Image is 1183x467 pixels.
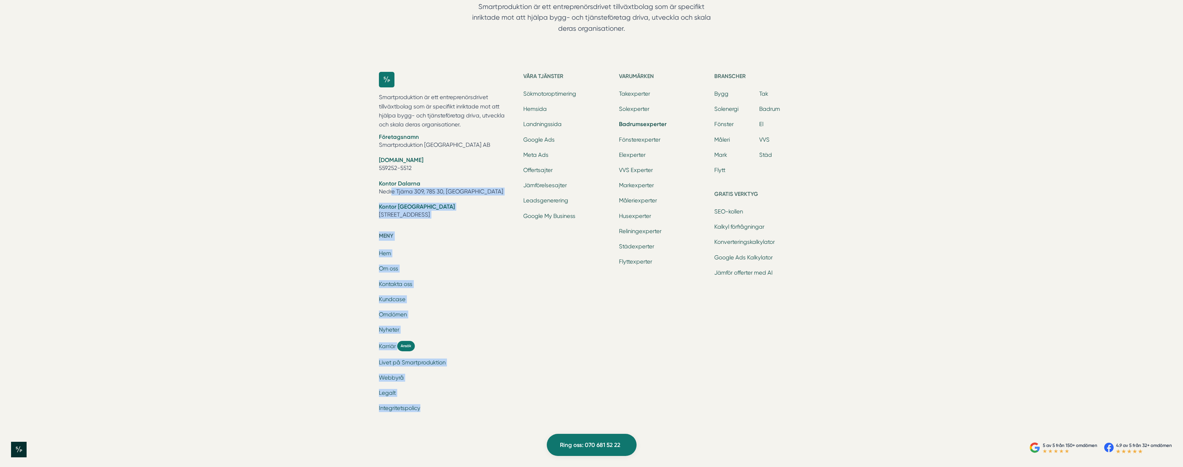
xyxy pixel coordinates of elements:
[379,156,515,174] li: 559252-5512
[714,208,743,215] a: SEO-kollen
[714,72,804,83] h5: Branscher
[379,311,407,318] a: Omdömen
[619,197,657,204] a: Måleriexperter
[379,133,419,140] strong: Företagsnamn
[619,72,709,83] h5: Varumärken
[379,296,406,303] a: Kundcase
[379,390,396,396] a: Legalt
[379,374,404,381] a: Webbyrå
[379,156,423,163] strong: [DOMAIN_NAME]
[619,152,646,158] a: Elexperter
[619,136,660,143] a: Fönsterexperter
[759,90,768,97] a: Tak
[619,228,661,235] a: Reliningexperter
[714,269,773,276] a: Jämför offerter med AI
[759,121,763,127] a: El
[619,121,667,127] a: Badrumsexperter
[379,265,398,272] a: Om oss
[1116,442,1172,449] p: 4.9 av 5 från 32+ omdömen
[379,341,515,351] a: Karriär Ansök
[714,152,727,158] a: Mark
[459,1,724,37] p: Smartproduktion är ett entreprenörsdrivet tillväxtbolag som är specifikt inriktade mot att hjälpa...
[523,72,613,83] h5: Våra tjänster
[714,121,734,127] a: Fönster
[523,167,553,173] a: Offertsajter
[714,223,764,230] a: Kalkyl förfrågningar
[379,133,515,151] li: Smartproduktion [GEOGRAPHIC_DATA] AB
[523,90,576,97] a: Sökmotoroptimering
[379,326,399,333] a: Nyheter
[619,106,649,112] a: Solexperter
[523,106,547,112] a: Hemsida
[619,167,653,173] a: VVS Experter
[379,359,446,366] a: Livet på Smartproduktion
[397,341,415,351] span: Ansök
[759,136,770,143] a: VVS
[523,182,567,189] a: Jämförelsesajter
[523,213,575,219] a: Google My Business
[523,197,568,204] a: Leadsgenerering
[523,136,555,143] a: Google Ads
[619,90,650,97] a: Takexperter
[714,254,773,261] a: Google Ads Kalkylator
[619,243,654,250] a: Städexperter
[714,136,730,143] a: Måleri
[619,213,651,219] a: Husexperter
[379,180,515,197] li: Nedre Tjärna 309, 785 30, [GEOGRAPHIC_DATA]
[379,203,455,210] strong: Kontor [GEOGRAPHIC_DATA]
[1043,442,1097,449] p: 5 av 5 från 150+ omdömen
[714,190,804,201] h5: Gratis verktyg
[379,405,420,411] a: Integritetspolicy
[619,182,654,189] a: Markexperter
[523,121,562,127] a: Landningssida
[619,258,652,265] a: Flyttexperter
[379,342,396,350] span: Karriär
[714,90,728,97] a: Bygg
[714,167,725,173] a: Flytt
[714,106,738,112] a: Solenergi
[547,434,637,456] a: Ring oss: 070 681 52 22
[714,239,775,245] a: Konverteringskalkylator
[379,93,515,130] p: Smartproduktion är ett entreprenörsdrivet tillväxtbolag som är specifikt inriktade mot att hjälpa...
[379,250,391,257] a: Hem
[379,231,515,242] h5: Meny
[379,281,412,287] a: Kontakta oss
[379,180,420,187] strong: Kontor Dalarna
[379,203,515,220] li: [STREET_ADDRESS]
[560,440,620,450] span: Ring oss: 070 681 52 22
[523,152,548,158] a: Meta Ads
[759,106,780,112] a: Badrum
[759,152,772,158] a: Städ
